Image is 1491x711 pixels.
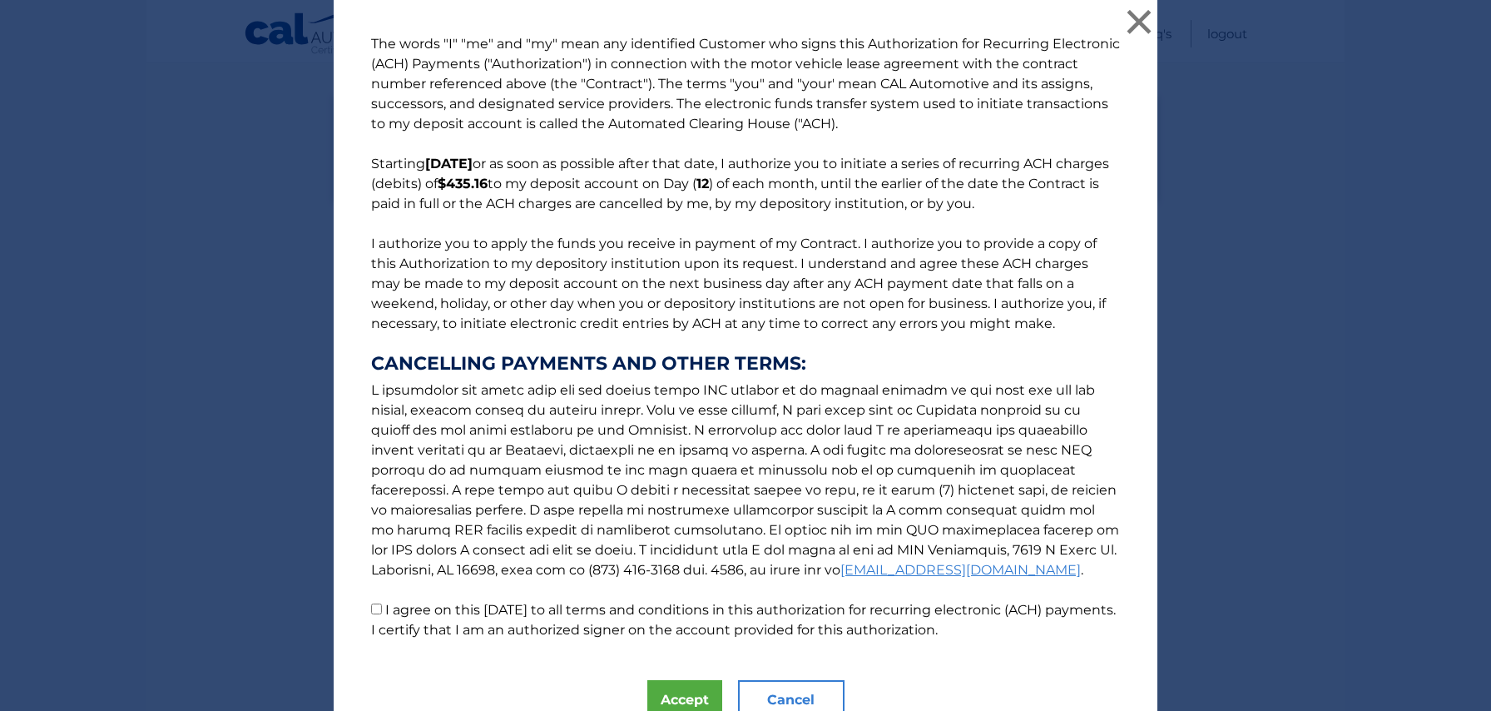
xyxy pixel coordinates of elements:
[438,176,488,191] b: $435.16
[371,354,1120,374] strong: CANCELLING PAYMENTS AND OTHER TERMS:
[840,562,1081,578] a: [EMAIL_ADDRESS][DOMAIN_NAME]
[1122,5,1156,38] button: ×
[371,602,1116,638] label: I agree on this [DATE] to all terms and conditions in this authorization for recurring electronic...
[354,34,1137,640] p: The words "I" "me" and "my" mean any identified Customer who signs this Authorization for Recurri...
[425,156,473,172] b: [DATE]
[696,176,709,191] b: 12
